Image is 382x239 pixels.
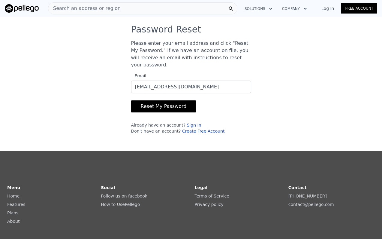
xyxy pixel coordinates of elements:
[182,129,225,133] a: Create Free Account
[5,4,39,13] img: Pellego
[131,73,146,78] span: Email
[101,202,140,207] a: How to UsePellego
[187,123,201,127] a: Sign In
[101,185,115,190] strong: Social
[101,194,147,198] a: Follow us on facebook
[277,3,312,14] button: Company
[7,194,20,198] a: Home
[240,3,277,14] button: Solutions
[131,24,251,35] h3: Password Reset
[131,122,251,134] div: Already have an account? Don't have an account?
[195,202,224,207] a: Privacy policy
[7,210,18,215] a: Plans
[195,194,229,198] a: Terms of Service
[341,3,377,14] a: Free Account
[7,202,25,207] a: Features
[131,40,251,69] p: Please enter your email address and click "Reset My Password." If we have an account on file, you...
[288,194,327,198] a: [PHONE_NUMBER]
[288,185,307,190] strong: Contact
[131,81,251,93] input: Email
[195,185,208,190] strong: Legal
[7,219,20,224] a: About
[288,202,334,207] a: contact@pellego.com
[48,5,121,12] span: Search an address or region
[131,100,196,112] button: Reset My Password
[314,5,341,11] a: Log In
[7,185,20,190] strong: Menu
